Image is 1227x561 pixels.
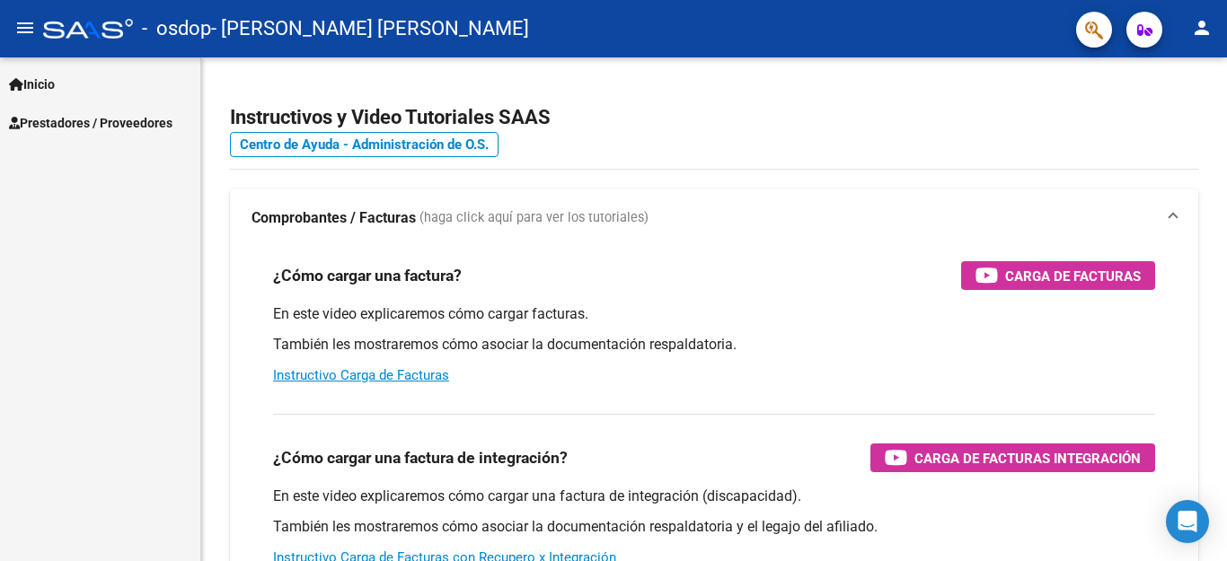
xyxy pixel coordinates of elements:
button: Carga de Facturas Integración [870,443,1155,472]
mat-expansion-panel-header: Comprobantes / Facturas (haga click aquí para ver los tutoriales) [230,189,1198,247]
span: (haga click aquí para ver los tutoriales) [419,208,649,228]
span: Carga de Facturas Integración [914,447,1141,469]
p: También les mostraremos cómo asociar la documentación respaldatoria y el legajo del afiliado. [273,517,1155,537]
mat-icon: person [1191,17,1213,39]
h3: ¿Cómo cargar una factura? [273,263,462,288]
strong: Comprobantes / Facturas [252,208,416,228]
h3: ¿Cómo cargar una factura de integración? [273,445,568,470]
p: En este video explicaremos cómo cargar facturas. [273,304,1155,324]
span: Carga de Facturas [1005,265,1141,287]
span: Inicio [9,75,55,94]
a: Centro de Ayuda - Administración de O.S. [230,132,499,157]
span: - [PERSON_NAME] [PERSON_NAME] [211,9,529,48]
span: - osdop [142,9,211,48]
p: También les mostraremos cómo asociar la documentación respaldatoria. [273,335,1155,355]
button: Carga de Facturas [961,261,1155,290]
div: Open Intercom Messenger [1166,500,1209,543]
p: En este video explicaremos cómo cargar una factura de integración (discapacidad). [273,486,1155,506]
a: Instructivo Carga de Facturas [273,367,449,383]
span: Prestadores / Proveedores [9,113,172,133]
mat-icon: menu [14,17,36,39]
h2: Instructivos y Video Tutoriales SAAS [230,101,1198,135]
